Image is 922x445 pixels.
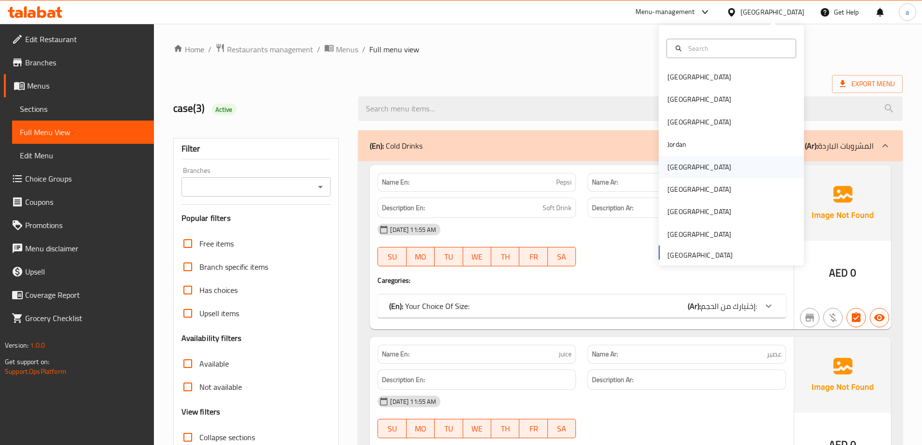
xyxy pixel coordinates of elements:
div: [GEOGRAPHIC_DATA] [667,184,731,195]
span: WE [467,422,487,436]
a: Home [173,44,204,55]
div: Active [212,104,237,115]
b: (Ar): [688,299,701,313]
a: Branches [4,51,154,74]
span: SU [382,250,402,264]
button: Not branch specific item [800,308,819,327]
span: juice [559,349,572,359]
span: Full menu view [369,44,419,55]
div: (En): Cold Drinks(Ar):المشروبات الباردة [358,130,903,161]
span: [DATE] 11:55 AM [386,397,440,406]
span: Pepsi [556,177,572,187]
button: WE [463,247,491,266]
span: Sections [20,103,146,115]
span: SU [382,422,402,436]
b: (En): [389,299,403,313]
span: Upsell items [199,307,239,319]
h4: Caregories: [378,276,786,285]
span: 0 [850,263,856,282]
span: Restaurants management [227,44,313,55]
span: Branch specific items [199,261,268,273]
span: Edit Restaurant [25,33,146,45]
a: Sections [12,97,154,121]
a: Menus [324,43,358,56]
a: Support.OpsPlatform [5,365,66,378]
span: Choice Groups [25,173,146,184]
a: Edit Restaurant [4,28,154,51]
button: MO [407,247,435,266]
span: TU [438,422,459,436]
a: Coverage Report [4,283,154,307]
span: Available [199,358,229,369]
div: [GEOGRAPHIC_DATA] [667,206,731,217]
span: WE [467,250,487,264]
span: Not available [199,381,242,393]
h3: View filters [181,406,221,417]
button: SU [378,247,406,266]
span: MO [410,250,431,264]
span: Has choices [199,284,238,296]
span: Version: [5,339,29,352]
a: Promotions [4,214,154,237]
span: AED [829,263,848,282]
a: Coupons [4,190,154,214]
span: FR [523,422,544,436]
li: / [208,44,212,55]
strong: Description Ar: [592,374,634,386]
div: [GEOGRAPHIC_DATA] [667,117,731,127]
button: MO [407,419,435,438]
span: Branches [25,57,146,68]
button: FR [519,247,547,266]
span: Upsell [25,266,146,277]
strong: Description En: [382,202,425,214]
li: / [317,44,320,55]
a: Menu disclaimer [4,237,154,260]
a: Restaurants management [215,43,313,56]
li: / [362,44,365,55]
button: Purchased item [823,308,843,327]
span: [DATE] 11:55 AM [386,225,440,234]
button: FR [519,419,547,438]
button: SA [548,247,576,266]
button: Open [314,180,327,194]
button: TH [491,247,519,266]
span: Free items [199,238,234,249]
span: Coupons [25,196,146,208]
input: search [358,96,903,121]
button: Available [870,308,889,327]
span: 1.0.0 [30,339,45,352]
span: Collapse sections [199,431,255,443]
button: TU [435,247,463,266]
div: [GEOGRAPHIC_DATA] [741,7,804,17]
button: TU [435,419,463,438]
span: SA [552,422,572,436]
span: Promotions [25,219,146,231]
div: [GEOGRAPHIC_DATA] [667,94,731,105]
span: SA [552,250,572,264]
button: SA [548,419,576,438]
span: Edit Menu [20,150,146,161]
input: Search [684,43,790,54]
div: [GEOGRAPHIC_DATA] [667,162,731,172]
span: Export Menu [840,78,895,90]
span: MO [410,422,431,436]
a: Choice Groups [4,167,154,190]
a: Upsell [4,260,154,283]
span: إختيارك من الحجم: [701,299,757,313]
span: Grocery Checklist [25,312,146,324]
button: Has choices [846,308,866,327]
nav: breadcrumb [173,43,903,56]
a: Grocery Checklist [4,307,154,330]
span: FR [523,250,544,264]
h2: case(3) [173,101,347,116]
span: Soft Drink [543,202,572,214]
div: (En): Your Choice Of Size:(Ar):إختيارك من الحجم: [378,294,786,318]
span: TH [495,250,515,264]
h3: Popular filters [181,213,331,224]
strong: Name Ar: [592,349,618,359]
strong: Description Ar: [592,202,634,214]
img: Ae5nvW7+0k+MAAAAAElFTkSuQmCC [794,337,891,413]
strong: Name Ar: [592,177,618,187]
span: Export Menu [832,75,903,93]
p: Cold Drinks [370,140,423,152]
